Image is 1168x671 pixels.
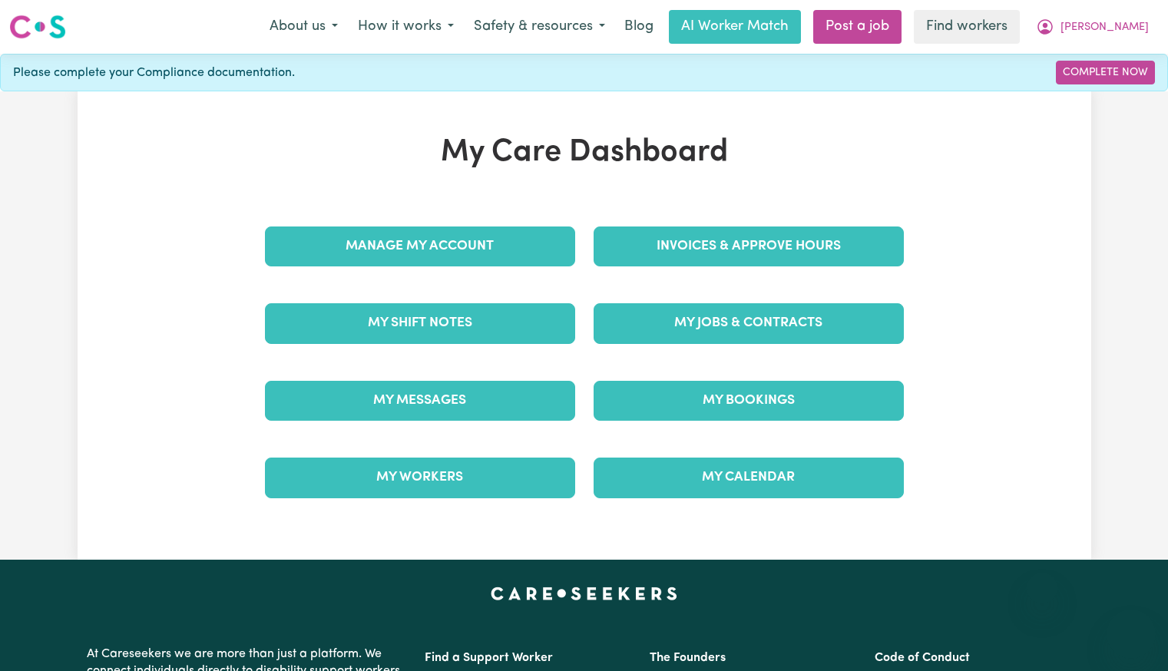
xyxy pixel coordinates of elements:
[594,226,904,266] a: Invoices & Approve Hours
[464,11,615,43] button: Safety & resources
[1107,610,1156,659] iframe: Button to launch messaging window
[9,9,66,45] a: Careseekers logo
[615,10,663,44] a: Blog
[13,64,295,82] span: Please complete your Compliance documentation.
[813,10,902,44] a: Post a job
[265,458,575,497] a: My Workers
[1056,61,1155,84] a: Complete Now
[1027,573,1057,603] iframe: Close message
[875,652,970,664] a: Code of Conduct
[265,226,575,266] a: Manage My Account
[425,652,553,664] a: Find a Support Worker
[1060,19,1149,36] span: [PERSON_NAME]
[650,652,726,664] a: The Founders
[260,11,348,43] button: About us
[594,381,904,421] a: My Bookings
[265,381,575,421] a: My Messages
[348,11,464,43] button: How it works
[491,587,677,600] a: Careseekers home page
[669,10,801,44] a: AI Worker Match
[594,458,904,497] a: My Calendar
[9,13,66,41] img: Careseekers logo
[1026,11,1159,43] button: My Account
[914,10,1020,44] a: Find workers
[594,303,904,343] a: My Jobs & Contracts
[265,303,575,343] a: My Shift Notes
[256,134,913,171] h1: My Care Dashboard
